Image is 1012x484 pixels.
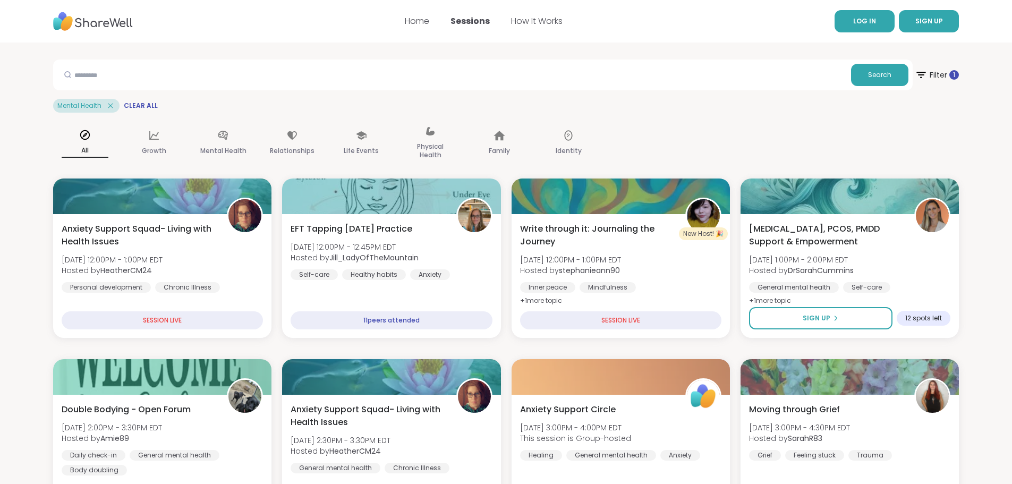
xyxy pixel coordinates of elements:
[749,403,840,416] span: Moving through Grief
[556,145,582,157] p: Identity
[520,433,631,444] span: This session is Group-hosted
[62,450,125,461] div: Daily check-in
[953,71,955,80] span: 1
[915,62,959,88] span: Filter
[843,282,890,293] div: Self-care
[853,16,876,26] span: LOG IN
[749,307,892,329] button: Sign Up
[687,380,720,413] img: ShareWell
[511,15,563,27] a: How It Works
[916,380,949,413] img: SarahR83
[566,450,656,461] div: General mental health
[458,199,491,232] img: Jill_LadyOfTheMountain
[660,450,700,461] div: Anxiety
[868,70,891,80] span: Search
[142,145,166,157] p: Growth
[520,265,621,276] span: Hosted by
[62,433,162,444] span: Hosted by
[228,199,261,232] img: HeatherCM24
[291,311,492,329] div: 11 peers attended
[520,450,562,461] div: Healing
[291,242,419,252] span: [DATE] 12:00PM - 12:45PM EDT
[62,265,163,276] span: Hosted by
[62,223,215,248] span: Anxiety Support Squad- Living with Health Issues
[291,463,380,473] div: General mental health
[580,282,636,293] div: Mindfulness
[450,15,490,27] a: Sessions
[520,254,621,265] span: [DATE] 12:00PM - 1:00PM EDT
[385,463,449,473] div: Chronic Illness
[155,282,220,293] div: Chronic Illness
[749,223,903,248] span: [MEDICAL_DATA], PCOS, PMDD Support & Empowerment
[520,282,575,293] div: Inner peace
[329,252,419,263] b: Jill_LadyOfTheMountain
[687,199,720,232] img: stephanieann90
[520,311,721,329] div: SESSION LIVE
[851,64,908,86] button: Search
[62,422,162,433] span: [DATE] 2:00PM - 3:30PM EDT
[916,199,949,232] img: DrSarahCummins
[100,433,129,444] b: Amie89
[228,380,261,413] img: Amie89
[291,252,419,263] span: Hosted by
[788,265,854,276] b: DrSarahCummins
[749,433,850,444] span: Hosted by
[100,265,152,276] b: HeatherCM24
[559,265,620,276] b: stephanieann90
[62,403,191,416] span: Double Bodying - Open Forum
[520,403,616,416] span: Anxiety Support Circle
[291,435,390,446] span: [DATE] 2:30PM - 3:30PM EDT
[905,314,942,322] span: 12 spots left
[458,380,491,413] img: HeatherCM24
[520,422,631,433] span: [DATE] 3:00PM - 4:00PM EDT
[329,446,381,456] b: HeatherCM24
[291,269,338,280] div: Self-care
[57,101,101,110] span: Mental Health
[342,269,406,280] div: Healthy habits
[291,223,412,235] span: EFT Tapping [DATE] Practice
[53,7,133,36] img: ShareWell Nav Logo
[410,269,450,280] div: Anxiety
[62,465,127,475] div: Body doubling
[407,140,454,162] p: Physical Health
[679,227,728,240] div: New Host! 🎉
[200,145,246,157] p: Mental Health
[915,60,959,90] button: Filter 1
[803,313,830,323] span: Sign Up
[344,145,379,157] p: Life Events
[291,446,390,456] span: Hosted by
[520,223,674,248] span: Write through it: Journaling the Journey
[62,144,108,158] p: All
[899,10,959,32] button: SIGN UP
[124,101,158,110] span: Clear All
[749,422,850,433] span: [DATE] 3:00PM - 4:30PM EDT
[291,403,444,429] span: Anxiety Support Squad- Living with Health Issues
[749,282,839,293] div: General mental health
[62,254,163,265] span: [DATE] 12:00PM - 1:00PM EDT
[749,254,854,265] span: [DATE] 1:00PM - 2:00PM EDT
[130,450,219,461] div: General mental health
[270,145,314,157] p: Relationships
[62,282,151,293] div: Personal development
[915,16,943,26] span: SIGN UP
[405,15,429,27] a: Home
[62,311,263,329] div: SESSION LIVE
[848,450,892,461] div: Trauma
[489,145,510,157] p: Family
[749,450,781,461] div: Grief
[788,433,822,444] b: SarahR83
[785,450,844,461] div: Feeling stuck
[749,265,854,276] span: Hosted by
[835,10,895,32] a: LOG IN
